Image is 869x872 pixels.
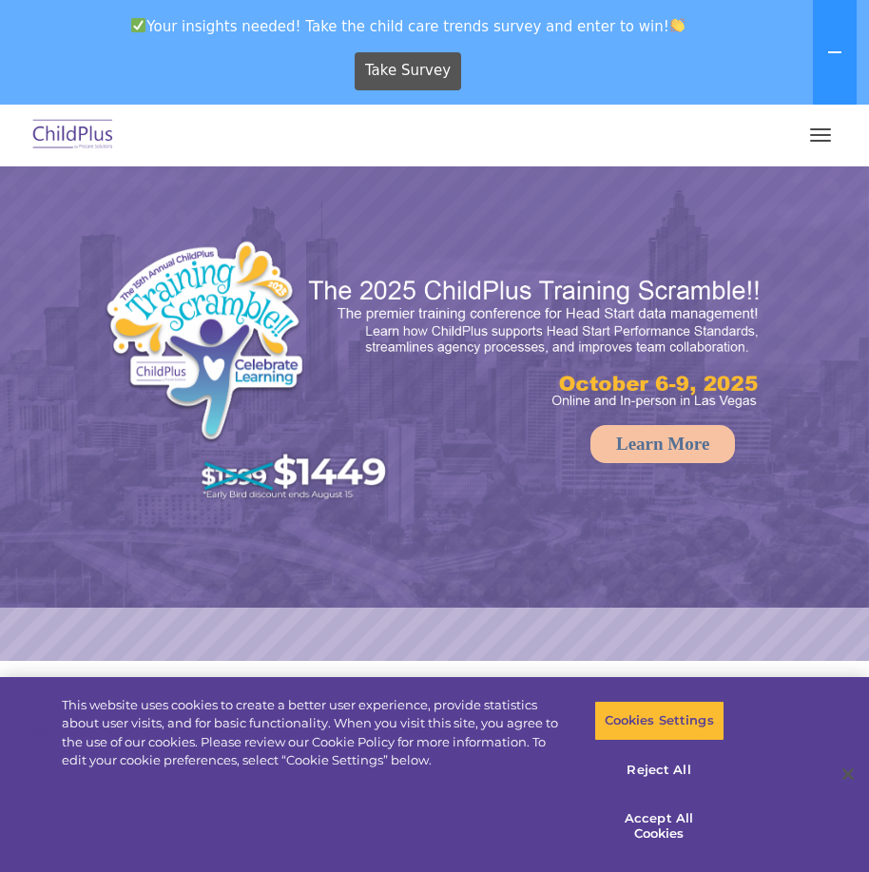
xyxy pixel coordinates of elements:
img: ✅ [131,18,145,32]
button: Close [827,753,869,795]
button: Reject All [594,749,724,789]
img: ChildPlus by Procare Solutions [29,113,118,158]
button: Cookies Settings [594,701,724,741]
a: Take Survey [355,52,462,90]
a: Learn More [590,425,735,463]
span: Your insights needed! Take the child care trends survey and enter to win! [8,8,809,45]
img: 👏 [670,18,685,32]
span: Take Survey [365,54,451,87]
button: Accept All Cookies [594,799,724,853]
div: This website uses cookies to create a better user experience, provide statistics about user visit... [62,696,568,770]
